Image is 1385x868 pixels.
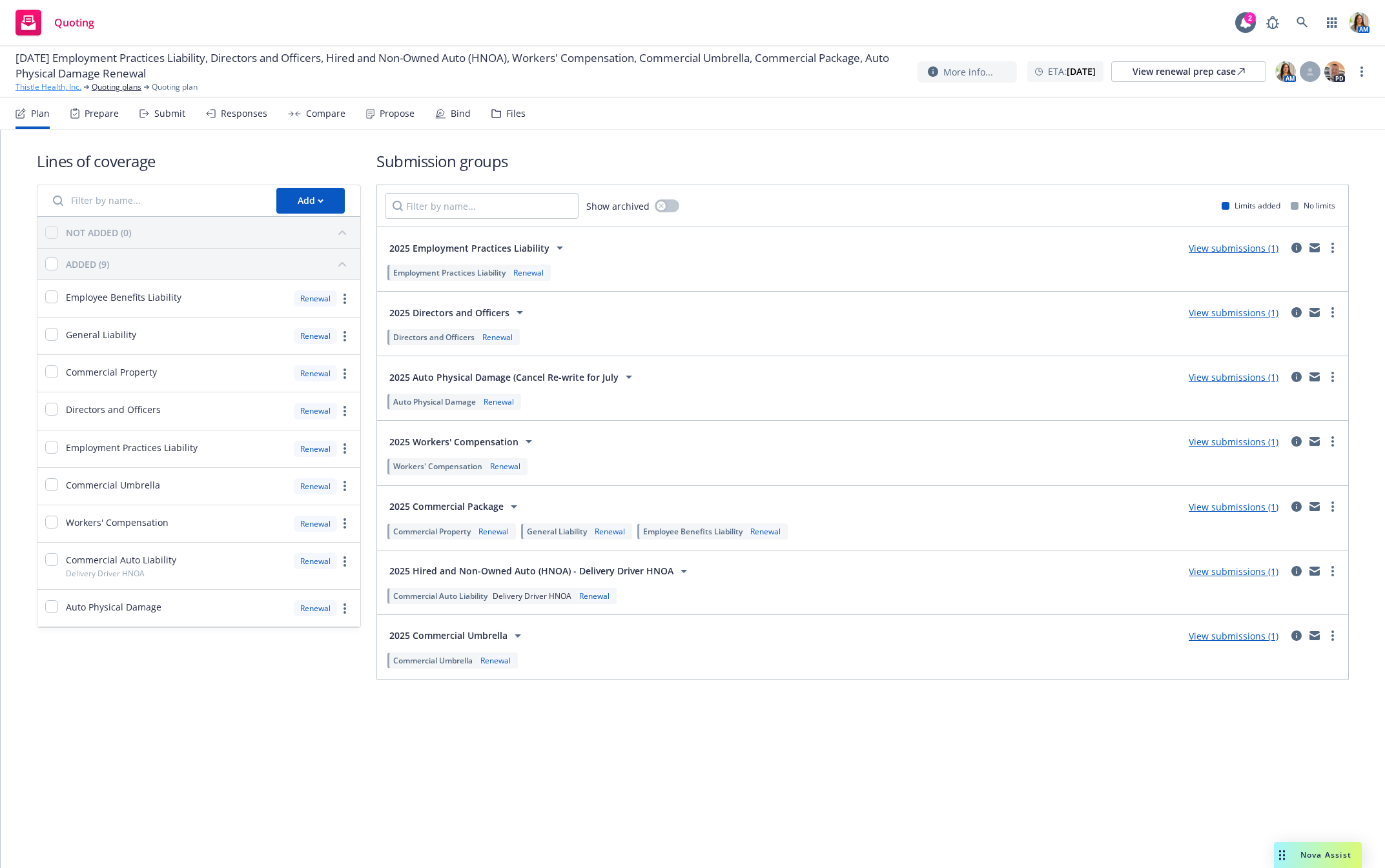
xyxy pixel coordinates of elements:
div: Plan [31,108,50,119]
div: Renewal [511,267,546,278]
a: mail [1307,240,1322,256]
div: Renewal [294,553,337,569]
span: More info... [943,65,993,79]
span: Workers' Compensation [393,461,482,472]
a: more [1325,369,1340,385]
div: Renewal [748,526,783,537]
span: Commercial Auto Liability [66,553,176,567]
span: Commercial Umbrella [66,478,160,492]
span: 2025 Workers' Compensation [389,435,518,449]
a: more [1325,499,1340,514]
span: Employment Practices Liability [66,441,198,454]
div: Submit [154,108,185,119]
a: more [337,328,353,344]
a: more [337,554,353,569]
span: Directors and Officers [393,332,475,343]
span: Show archived [586,199,650,213]
span: 2025 Commercial Umbrella [389,629,508,642]
div: Renewal [481,396,517,407]
div: Limits added [1222,200,1280,211]
span: [DATE] Employment Practices Liability, Directors and Officers, Hired and Non-Owned Auto (HNOA), W... [15,50,907,81]
span: Commercial Property [393,526,471,537]
button: ADDED (9) [66,254,353,274]
a: circleInformation [1289,369,1304,385]
a: View submissions (1) [1189,501,1278,513]
div: 2 [1244,12,1256,24]
div: Files [506,108,526,119]
a: Quoting plans [92,81,141,93]
span: 2025 Directors and Officers [389,306,509,319]
span: Delivery Driver HNOA [66,568,145,579]
div: Renewal [577,590,612,601]
a: more [337,478,353,494]
a: more [337,403,353,419]
button: 2025 Commercial Umbrella [385,623,530,649]
strong: [DATE] [1067,65,1096,77]
a: Search [1289,10,1315,35]
div: Renewal [294,290,337,307]
button: 2025 Workers' Compensation [385,429,541,454]
a: circleInformation [1289,305,1304,320]
div: Prepare [85,108,119,119]
span: 2025 Commercial Package [389,500,504,513]
div: Renewal [487,461,523,472]
img: photo [1324,61,1345,82]
div: No limits [1291,200,1335,211]
a: more [1325,563,1340,579]
h1: Submission groups [376,150,1349,172]
span: 2025 Auto Physical Damage (Cancel Re-write for July [389,370,619,384]
div: Renewal [294,441,337,457]
input: Filter by name... [385,193,579,219]
h1: Lines of coverage [37,150,361,172]
span: Employee Benefits Liability [643,526,743,537]
a: circleInformation [1289,628,1304,643]
a: mail [1307,628,1322,643]
a: circleInformation [1289,499,1304,514]
div: Renewal [294,516,337,532]
div: Renewal [480,332,515,343]
div: Responses [221,108,267,119]
span: Commercial Umbrella [393,655,473,666]
div: Renewal [294,328,337,344]
span: Commercial Auto Liability [393,590,487,601]
button: More info... [918,61,1017,83]
a: View submissions (1) [1189,630,1278,642]
div: Renewal [294,478,337,494]
div: NOT ADDED (0) [66,226,131,239]
a: more [1325,240,1340,256]
a: circleInformation [1289,434,1304,449]
div: Renewal [478,655,513,666]
a: View renewal prep case [1111,61,1266,82]
a: Thistle Health, Inc. [15,81,81,93]
input: Filter by name... [45,188,269,214]
a: View submissions (1) [1189,371,1278,383]
span: Delivery Driver HNOA [493,590,571,601]
a: more [1325,305,1340,320]
div: Propose [380,108,415,119]
a: more [337,441,353,456]
div: Renewal [592,526,628,537]
button: NOT ADDED (0) [66,222,353,243]
span: Commercial Property [66,365,157,379]
a: mail [1307,499,1322,514]
div: Renewal [294,600,337,616]
button: 2025 Commercial Package [385,494,526,520]
div: Renewal [294,403,337,419]
div: Renewal [476,526,511,537]
span: ETA : [1048,65,1096,78]
span: Auto Physical Damage [393,396,476,407]
a: circleInformation [1289,240,1304,256]
div: Add [298,188,323,213]
a: more [337,291,353,307]
button: 2025 Hired and Non-Owned Auto (HNOA) - Delivery Driver HNOA [385,558,696,584]
a: Quoting [10,5,99,41]
div: Bind [451,108,471,119]
span: 2025 Hired and Non-Owned Auto (HNOA) - Delivery Driver HNOA [389,564,673,578]
div: Renewal [294,365,337,381]
a: mail [1307,369,1322,385]
button: Nova Assist [1274,842,1362,868]
button: 2025 Auto Physical Damage (Cancel Re-write for July [385,364,641,390]
span: Directors and Officers [66,403,161,416]
span: Quoting [54,17,94,28]
span: Employee Benefits Liability [66,290,181,304]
